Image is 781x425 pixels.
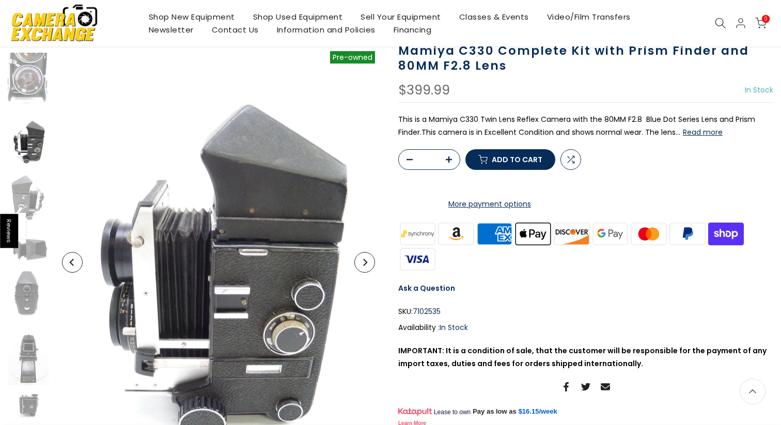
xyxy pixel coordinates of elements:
img: paypal [668,221,707,246]
a: Shop Used Equipment [244,10,352,23]
button: Next [354,252,375,273]
img: synchrony [398,221,437,246]
span: In Stock [745,85,773,95]
img: visa [398,246,437,272]
img: google pay [591,221,630,246]
a: More payment options [398,198,581,211]
a: Information and Policies [268,23,384,36]
img: master [630,221,668,246]
a: Share on Facebook [561,381,571,393]
button: Previous [62,252,83,273]
h1: Mamiya C330 Complete Kit with Prism Finder and 80MM F2.8 Lens [398,43,773,73]
span: Add to cart [492,156,542,163]
img: Mamiya C330 Complete Kit with Prism Finder and 80MM F2.8 Lens Medium Format Equipment - Medium Fo... [8,390,49,421]
a: 0 [755,18,767,29]
span: 7102535 [413,305,441,318]
p: This is a Mamiya C330 Twin Lens Reflex Camera with the 80MM F2.8 Blue Dot Series Lens and Prism F... [398,113,773,139]
a: Ask a Question [398,283,455,293]
a: Shop New Equipment [139,10,244,23]
img: Mamiya C330 Complete Kit with Prism Finder and 80MM F2.8 Lens Medium Format Equipment - Medium Fo... [8,270,49,325]
img: shopify pay [707,221,745,246]
a: Financing [384,23,441,36]
a: Newsletter [139,23,202,36]
span: Pay as low as [473,407,517,416]
a: Classes & Events [450,10,538,23]
a: Sell Your Equipment [352,10,450,23]
button: Add to cart [465,149,555,170]
span: In Stock [440,322,468,333]
a: Share on Email [601,381,610,393]
div: $399.99 [398,84,450,97]
div: SKU: [398,305,773,318]
a: Video/Film Transfers [538,10,639,23]
img: Mamiya C330 Complete Kit with Prism Finder and 80MM F2.8 Lens Medium Format Equipment - Medium Fo... [8,330,49,385]
img: Mamiya C330 Complete Kit with Prism Finder and 80MM F2.8 Lens Medium Format Equipment - Medium Fo... [8,113,49,168]
button: Read more [683,128,723,137]
img: american express [475,221,514,246]
a: $16.15/week [519,407,557,416]
div: Availability : [398,321,773,334]
a: Share on Twitter [581,381,590,393]
img: discover [553,221,591,246]
img: Mamiya C330 Complete Kit with Prism Finder and 80MM F2.8 Lens Medium Format Equipment - Medium Fo... [8,174,49,229]
strong: IMPORTANT: It is a condition of sale, that the customer will be responsible for the payment of an... [398,345,767,369]
span: Lease to own [434,408,471,416]
span: 0 [762,15,770,23]
img: apple pay [514,221,553,246]
a: Back to the top [740,379,766,404]
img: Mamiya C330 Complete Kit with Prism Finder and 80MM F2.8 Lens Medium Format Equipment - Medium Fo... [8,233,49,264]
a: Contact Us [202,23,268,36]
img: amazon payments [437,221,476,246]
img: Mamiya C330 Complete Kit with Prism Finder and 80MM F2.8 Lens Medium Format Equipment - Medium Fo... [8,53,49,108]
